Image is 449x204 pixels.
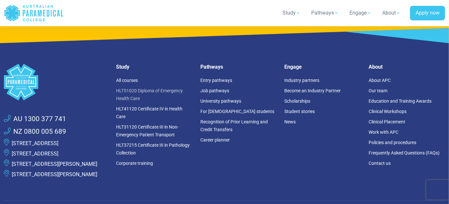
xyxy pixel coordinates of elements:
a: Student stories [285,109,315,114]
a: Contact us [369,161,391,166]
a: Become an Industry Partner [285,88,341,93]
a: AU 1300 377 741 [4,114,66,124]
a: Education and Training Awards [369,98,431,104]
a: [STREET_ADDRESS] [12,140,58,146]
a: HLT41120 Certificate IV in Health Care [116,106,183,119]
a: Job pathways [200,88,229,93]
h5: Study [116,64,193,70]
a: Our team [369,88,387,93]
h5: Pathways [200,64,277,70]
a: Entry pathways [200,78,232,83]
a: Scholarships [285,98,311,104]
a: For [DEMOGRAPHIC_DATA] students [200,109,274,114]
a: HLT37215 Certificate III in Pathology Collection [116,142,190,155]
a: [STREET_ADDRESS] [12,151,58,157]
a: Clinical Placement [369,119,405,124]
a: Career planner [200,137,230,142]
a: [STREET_ADDRESS][PERSON_NAME] [12,171,97,177]
a: Recognition of Prior Learning and Credit Transfers [200,119,268,132]
a: Work with APC [369,130,398,135]
a: About APC [369,78,391,83]
a: HLT31120 Certificate III in Non-Emergency Patient Transport [116,124,179,137]
h5: Engage [285,64,361,70]
a: Corporate training [116,161,153,166]
a: Space [4,64,108,100]
a: NZ 0800 005 689 [4,127,66,137]
a: HLT51020 Diploma of Emergency Health Care [116,88,183,101]
a: Frequently Asked Questions (FAQs) [369,150,440,155]
a: [STREET_ADDRESS][PERSON_NAME] [12,161,97,167]
a: Industry partners [285,78,320,83]
a: Clinical Workshops [369,109,407,114]
h5: About [369,64,445,70]
a: All courses [116,78,138,83]
a: University pathways [200,98,241,104]
a: Policies and procedures [369,140,416,145]
a: News [285,119,296,124]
